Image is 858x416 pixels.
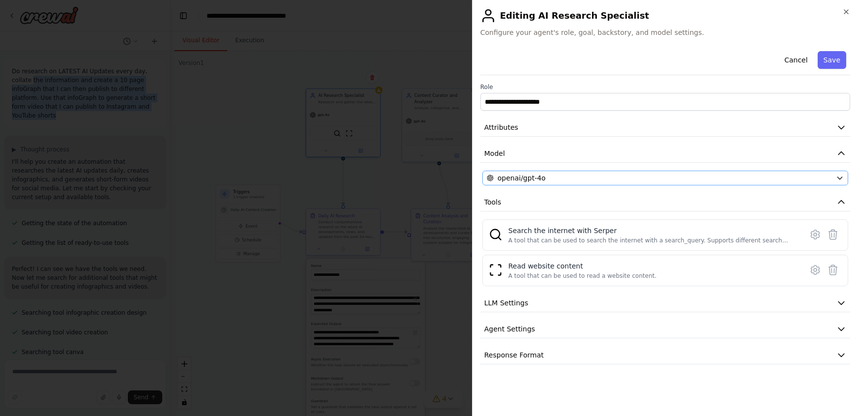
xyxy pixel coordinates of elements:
[508,237,797,244] div: A tool that can be used to search the internet with a search_query. Supports different search typ...
[484,324,535,334] span: Agent Settings
[484,122,518,132] span: Attributes
[489,263,503,277] img: ScrapeWebsiteTool
[484,350,544,360] span: Response Format
[480,8,850,24] h2: Editing AI Research Specialist
[508,226,797,236] div: Search the internet with Serper
[480,28,850,37] span: Configure your agent's role, goal, backstory, and model settings.
[480,83,850,91] label: Role
[806,226,824,243] button: Configure tool
[818,51,846,69] button: Save
[480,294,850,312] button: LLM Settings
[508,261,657,271] div: Read website content
[480,346,850,364] button: Response Format
[480,119,850,137] button: Attributes
[508,272,657,280] div: A tool that can be used to read a website content.
[489,228,503,241] img: SerperDevTool
[482,171,848,185] button: openai/gpt-4o
[778,51,813,69] button: Cancel
[824,226,842,243] button: Delete tool
[480,320,850,338] button: Agent Settings
[806,261,824,279] button: Configure tool
[484,149,505,158] span: Model
[498,173,546,183] span: openai/gpt-4o
[480,145,850,163] button: Model
[480,193,850,211] button: Tools
[824,261,842,279] button: Delete tool
[484,298,529,308] span: LLM Settings
[484,197,502,207] span: Tools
